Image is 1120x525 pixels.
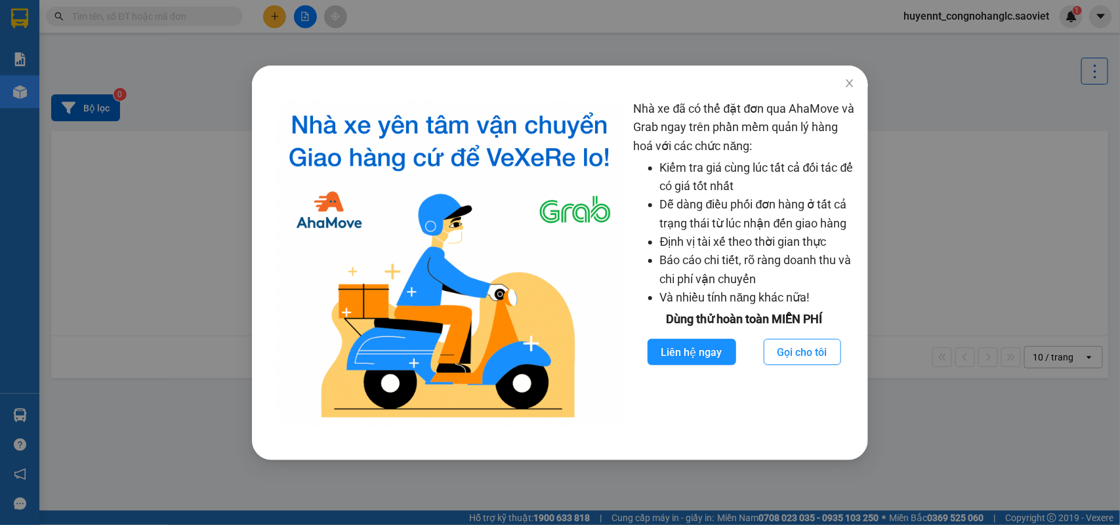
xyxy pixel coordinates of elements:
li: Dễ dàng điều phối đơn hàng ở tất cả trạng thái từ lúc nhận đến giao hàng [660,195,855,233]
button: Liên hệ ngay [648,339,736,365]
img: logo [276,100,623,427]
li: Báo cáo chi tiết, rõ ràng doanh thu và chi phí vận chuyển [660,251,855,288]
button: Close [831,66,868,102]
span: Gọi cho tôi [778,344,827,360]
li: Định vị tài xế theo thời gian thực [660,233,855,251]
li: Kiểm tra giá cùng lúc tất cả đối tác để có giá tốt nhất [660,159,855,196]
span: close [844,78,855,88]
div: Dùng thử hoàn toàn MIỄN PHÍ [634,310,855,328]
button: Gọi cho tôi [764,339,841,365]
li: Và nhiều tính năng khác nữa! [660,288,855,307]
span: Liên hệ ngay [661,344,722,360]
div: Nhà xe đã có thể đặt đơn qua AhaMove và Grab ngay trên phần mềm quản lý hàng hoá với các chức năng: [634,100,855,427]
